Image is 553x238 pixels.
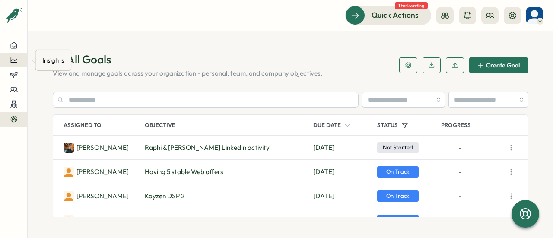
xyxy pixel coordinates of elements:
[67,52,111,67] span: All Goals
[423,57,441,73] button: Download Goals
[145,143,270,152] span: Raphi & [PERSON_NAME] LinkedIn activity
[345,6,431,25] button: Quick Actions
[64,191,74,201] img: Deniz
[486,62,520,68] span: Create Goal
[145,167,223,177] span: Having 5 stable Web offers
[64,191,129,201] a: Deniz[PERSON_NAME]
[458,167,461,177] span: -
[64,143,129,153] a: Justine Lortal[PERSON_NAME]
[458,191,461,201] span: -
[76,191,129,201] p: Deniz
[377,166,419,178] span: On Track
[76,167,129,177] p: Deniz
[41,54,66,67] div: Insights
[145,191,184,201] span: Kayzen DSP 2
[313,121,341,129] p: Due Date
[441,115,502,135] p: Progress
[64,167,129,177] a: Deniz[PERSON_NAME]
[145,216,193,225] span: SDK Networks 2
[395,2,428,9] span: 1 task waiting
[313,216,334,225] span: Dec 31, 2025
[458,143,461,152] span: -
[377,215,419,226] span: On Track
[53,69,389,78] p: View and manage goals across your organization - personal, team, and company objectives.
[377,121,398,129] p: Status
[377,190,419,202] span: On Track
[64,121,102,129] p: Assigned To
[526,7,543,24] img: Hanny Nachshon
[76,216,129,225] p: Deniz
[313,191,334,201] span: Dec 31, 2025
[469,57,528,73] button: Create Goal
[64,215,74,225] img: Deniz
[64,215,129,225] a: Deniz[PERSON_NAME]
[372,10,419,21] span: Quick Actions
[76,143,129,152] p: Justine Lortal
[377,142,419,153] span: Not Started
[313,167,334,177] span: Dec 31, 2025
[458,216,461,225] span: -
[145,115,310,135] p: Objective
[64,167,74,177] img: Deniz
[313,143,334,152] span: Dec 31, 2025
[446,57,464,73] button: Upload Goals
[64,143,74,153] img: Justine Lortal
